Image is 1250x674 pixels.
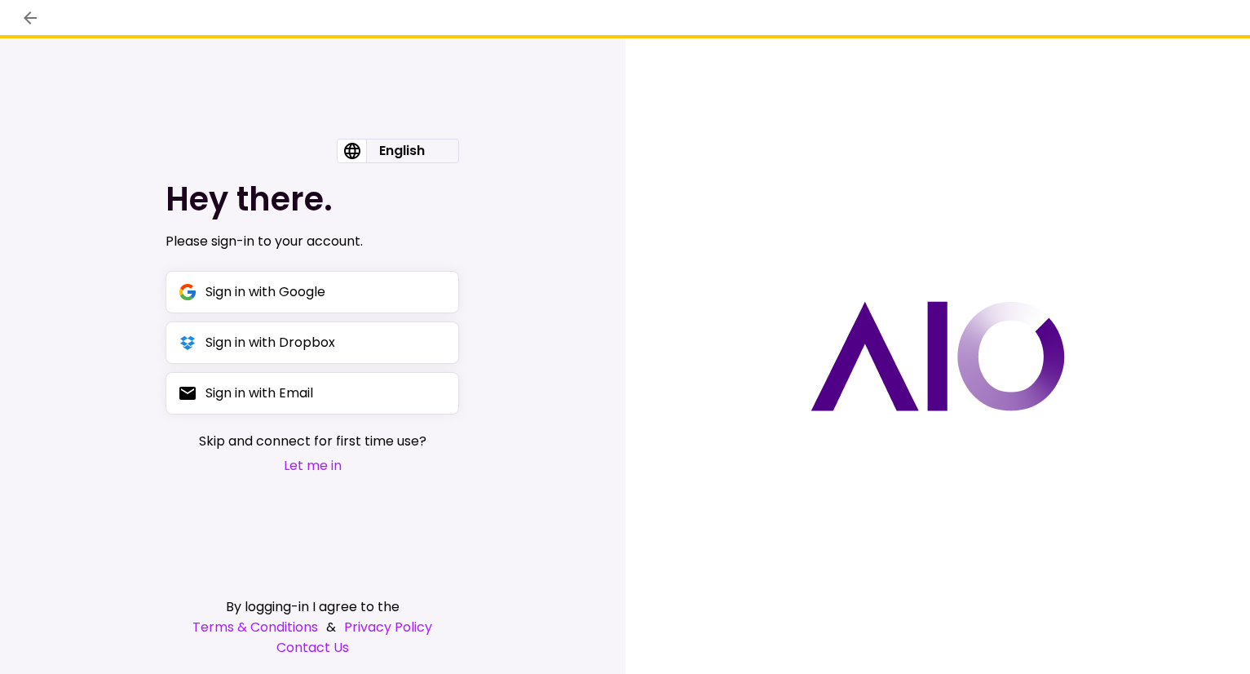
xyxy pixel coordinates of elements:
[344,617,432,637] a: Privacy Policy
[166,232,459,251] div: Please sign-in to your account.
[166,372,459,415] button: Sign in with Email
[166,596,459,617] div: By logging-in I agree to the
[205,332,335,353] div: Sign in with Dropbox
[166,617,459,637] div: &
[205,282,325,302] div: Sign in with Google
[166,271,459,313] button: Sign in with Google
[199,431,426,451] span: Skip and connect for first time use?
[16,4,44,32] button: back
[366,140,438,162] div: English
[205,383,313,403] div: Sign in with Email
[166,321,459,364] button: Sign in with Dropbox
[166,637,459,658] a: Contact Us
[166,180,459,219] h1: Hey there.
[811,301,1065,411] img: AIO logo
[199,455,426,476] button: Let me in
[192,617,318,637] a: Terms & Conditions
